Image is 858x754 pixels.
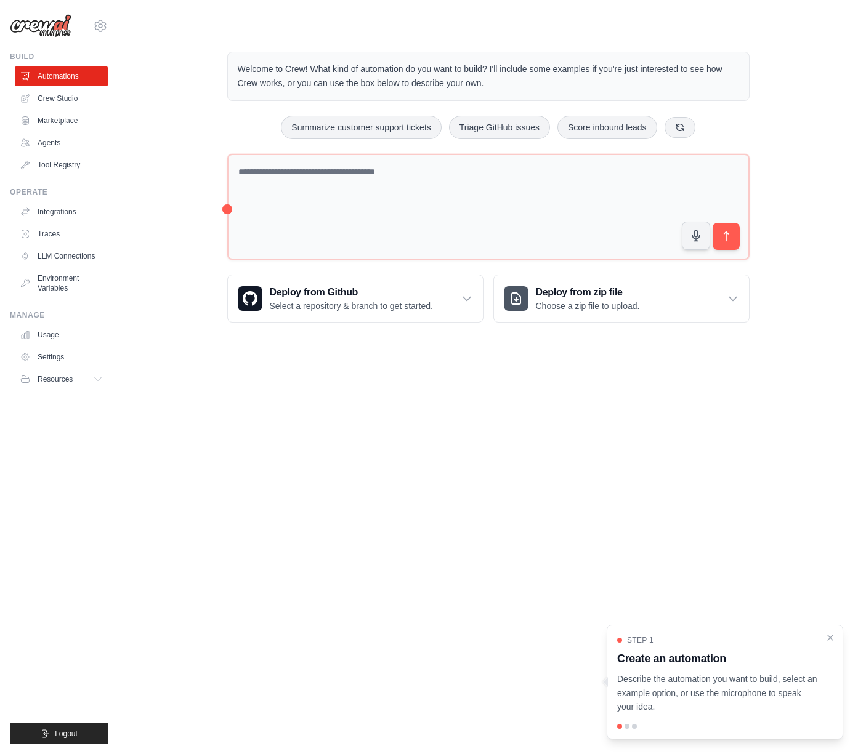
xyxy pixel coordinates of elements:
[557,116,657,139] button: Score inbound leads
[617,672,818,714] p: Describe the automation you want to build, select an example option, or use the microphone to spe...
[10,310,108,320] div: Manage
[536,300,640,312] p: Choose a zip file to upload.
[15,202,108,222] a: Integrations
[270,285,433,300] h3: Deploy from Github
[10,723,108,744] button: Logout
[15,268,108,298] a: Environment Variables
[15,111,108,130] a: Marketplace
[15,224,108,244] a: Traces
[10,187,108,197] div: Operate
[15,347,108,367] a: Settings
[238,62,739,90] p: Welcome to Crew! What kind of automation do you want to build? I'll include some examples if you'...
[449,116,550,139] button: Triage GitHub issues
[627,635,654,645] span: Step 1
[15,369,108,389] button: Resources
[55,729,78,739] span: Logout
[10,14,71,38] img: Logo
[281,116,441,139] button: Summarize customer support tickets
[536,285,640,300] h3: Deploy from zip file
[15,325,108,345] a: Usage
[796,695,858,754] iframe: Chat Widget
[15,89,108,108] a: Crew Studio
[270,300,433,312] p: Select a repository & branch to get started.
[617,650,818,667] h3: Create an automation
[15,133,108,153] a: Agents
[15,66,108,86] a: Automations
[38,374,73,384] span: Resources
[825,633,835,643] button: Close walkthrough
[15,246,108,266] a: LLM Connections
[15,155,108,175] a: Tool Registry
[10,52,108,62] div: Build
